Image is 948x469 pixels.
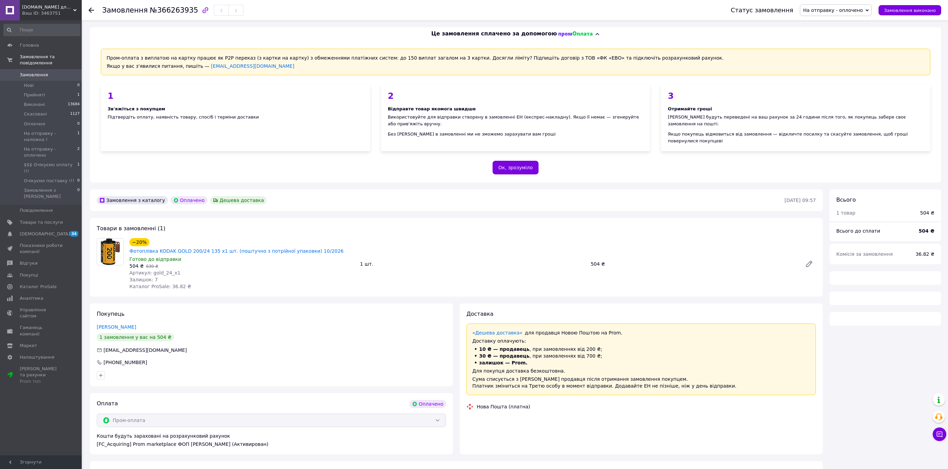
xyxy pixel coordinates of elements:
li: , при замовленнях від 200 ₴; [472,346,810,353]
div: Дешева доставка [210,196,267,204]
span: Оплата [97,400,118,407]
div: 3 [668,92,923,100]
button: Ок, зрозуміло [493,161,539,174]
span: Замовлення виконано [884,8,936,13]
a: [EMAIL_ADDRESS][DOMAIN_NAME] [211,63,295,69]
span: 1127 [70,111,80,117]
div: [PHONE_NUMBER] [103,359,148,366]
span: 34 [70,231,78,237]
div: Prom топ [20,378,63,385]
div: Використовуйте для відправки створену в замовленні ЕН (експрес-накладну). Якщо її немає — згенеру... [388,114,644,127]
div: Доставку оплачують: [472,338,810,344]
span: 1 [77,162,80,174]
span: 630 ₴ [146,264,158,269]
span: Очікуємо поставку !!! [24,178,74,184]
span: 0 [77,187,80,200]
span: Замовлення з [PERSON_NAME] [24,187,77,200]
span: Нові [24,82,34,89]
div: Підтвердіть оплату, наявність товару, спосіб і терміни доставки [101,85,370,151]
span: Управління сайтом [20,307,63,319]
span: Замовлення та повідомлення [20,54,82,66]
div: [PERSON_NAME] будуть переведені на ваш рахунок за 24 години після того, як покупець забере своє з... [668,114,923,127]
span: На отправку - оплочено [24,146,77,158]
span: Всього [836,197,856,203]
span: Товари та послуги [20,219,63,225]
span: Маркет [20,343,37,349]
a: Редагувати [802,257,816,271]
span: Комісія за замовлення [836,251,893,257]
span: [PERSON_NAME] та рахунки [20,366,63,385]
span: 10 ₴ — продавець [479,346,530,352]
span: 2 [77,146,80,158]
div: 1 шт. [357,259,588,269]
span: Каталог ProSale [20,284,57,290]
span: Аналітика [20,295,43,301]
span: Виконані [24,101,45,108]
span: GIFTOK.COM.UA для себе і не тільки) [22,4,73,10]
div: 504 ₴ [588,259,800,269]
b: 504 ₴ [919,228,934,234]
button: Замовлення виконано [879,5,941,15]
div: Без [PERSON_NAME] в замовленні ми не зможемо зарахувати вам гроші [388,131,644,138]
a: «Дешева доставка» [472,330,522,335]
div: для продавця Новою Поштою на Prom. [472,329,810,336]
span: На отправку - наложка ! [24,130,77,143]
a: Фотоплівка KODAK GOLD 200/24 135 х1 шт. (поштучно з потрійної упаковки) 10/2026 [129,248,344,254]
span: Показники роботи компанії [20,243,63,255]
span: Покупець [97,311,125,317]
div: Для покупця доставка безкоштовна. [472,368,810,374]
div: 504 ₴ [920,209,934,216]
span: залишок — Prom. [479,360,527,365]
div: [FC_Acquiring] Prom marketplace ФОП [PERSON_NAME] (Активирован) [97,441,446,448]
span: Доставка [467,311,493,317]
div: Кошти будуть зараховані на розрахунковий рахунок [97,433,446,448]
span: Головна [20,42,39,48]
span: Каталог ProSale: 36.82 ₴ [129,284,191,289]
div: Оплачено [171,196,207,204]
span: 13684 [68,101,80,108]
span: 1 товар [836,210,855,216]
span: Товари в замовленні (1) [97,225,165,232]
div: 1 замовлення у вас на 504 ₴ [97,333,174,341]
span: Це замовлення сплачено за допомогою [431,30,557,38]
span: Відправте товар якомога швидше [388,106,476,111]
span: [DEMOGRAPHIC_DATA] [20,231,70,237]
span: [EMAIL_ADDRESS][DOMAIN_NAME] [104,347,187,353]
div: Якщо покупець відмовиться від замовлення — відкличте посилку та скасуйте замовлення, щоб гроші по... [668,131,923,144]
span: Скасовані [24,111,47,117]
span: Замовлення [102,6,148,14]
time: [DATE] 09:57 [785,198,816,203]
span: Прийняті [24,92,45,98]
span: Зв'яжіться з покупцем [108,106,165,111]
span: Оплачені [24,121,45,127]
span: Відгуки [20,260,37,266]
span: Отримайте гроші [668,106,712,111]
span: 30 ₴ — продавець [479,353,530,359]
span: Артикул: gold_24_x1 [129,270,180,276]
div: Якщо у вас з'явилися питання, пишіть — [107,63,925,69]
span: 1 [77,92,80,98]
span: Налаштування [20,354,54,360]
span: Готово до відправки [129,256,181,262]
img: Фотоплівка KODAK GOLD 200/24 135 х1 шт. (поштучно з потрійної упаковки) 10/2026 [97,238,124,265]
span: $$$ Очікуємо оплату !!! [24,162,77,174]
li: , при замовленнях від 700 ₴; [472,353,810,359]
span: 0 [77,82,80,89]
span: 0 [77,121,80,127]
div: Оплачено [409,400,446,408]
span: 0 [77,178,80,184]
span: №366263935 [150,6,198,14]
div: Сума списується з [PERSON_NAME] продавця після отримання замовлення покупцем. Платник зміниться н... [472,376,810,389]
span: Замовлення [20,72,48,78]
span: Покупці [20,272,38,278]
button: Чат з покупцем [933,427,946,441]
div: Нова Пошта (платна) [475,403,532,410]
span: Залишок: 7 [129,277,158,282]
span: Гаманець компанії [20,325,63,337]
span: Повідомлення [20,207,53,214]
div: Повернутися назад [89,7,94,14]
div: 1 [108,92,363,100]
div: Статус замовлення [731,7,793,14]
span: На отправку - оплочено [803,7,863,13]
div: Ваш ID: 3463751 [22,10,82,16]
